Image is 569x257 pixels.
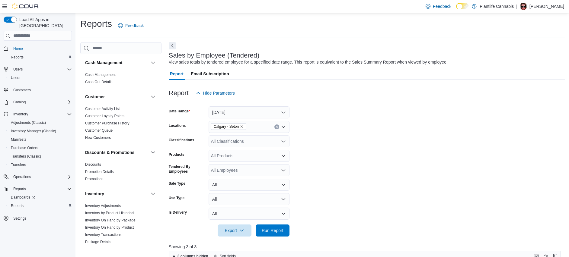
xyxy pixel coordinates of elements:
a: Reports [8,54,26,61]
button: Users [6,74,74,82]
span: Inventory Manager (Classic) [11,129,56,133]
button: Open list of options [281,124,286,129]
span: Transfers (Classic) [11,154,41,159]
p: Plantlife Cannabis [480,3,514,10]
div: Sasha Iemelianenko [520,3,527,10]
label: Use Type [169,196,184,200]
a: Inventory On Hand by Package [85,218,136,222]
button: Reports [6,202,74,210]
button: Inventory [85,191,148,197]
a: Dashboards [6,193,74,202]
button: Reports [6,53,74,61]
span: Transfers (Classic) [8,153,72,160]
button: [DATE] [209,106,289,118]
span: Catalog [11,99,72,106]
a: Purchase Orders [8,144,41,152]
button: Open list of options [281,139,286,144]
span: Users [11,75,20,80]
span: Customer Activity List [85,106,120,111]
button: Catalog [11,99,28,106]
span: Dashboards [11,195,35,200]
button: Cash Management [149,59,157,66]
a: Cash Management [85,73,116,77]
button: Catalog [1,98,74,106]
div: Cash Management [80,71,161,88]
label: Products [169,152,184,157]
button: Open list of options [281,153,286,158]
span: Reports [8,54,72,61]
a: Adjustments (Classic) [8,119,48,126]
input: Dark Mode [456,3,469,9]
a: Feedback [423,0,454,12]
label: Is Delivery [169,210,187,215]
label: Sale Type [169,181,185,186]
span: Operations [13,174,31,179]
span: Feedback [125,23,144,29]
h3: Discounts & Promotions [85,149,134,155]
span: Report [170,68,184,80]
span: Manifests [11,137,26,142]
a: Reports [8,202,26,209]
h3: Sales by Employee (Tendered) [169,52,260,59]
a: Inventory Transactions [85,233,122,237]
a: Dashboards [8,194,37,201]
span: Reports [13,186,26,191]
button: Settings [1,214,74,222]
button: Operations [11,173,34,180]
span: Inventory Adjustments [85,203,121,208]
span: Feedback [433,3,451,9]
span: Discounts [85,162,101,167]
a: Users [8,74,23,81]
a: Cash Out Details [85,80,113,84]
button: Users [11,66,25,73]
h3: Cash Management [85,60,123,66]
span: Cash Management [85,72,116,77]
a: Customer Loyalty Points [85,114,124,118]
a: Feedback [116,20,146,32]
span: Settings [11,214,72,222]
a: Customers [11,86,33,94]
a: New Customers [85,136,111,140]
span: Calgary - Seton [214,124,239,130]
a: Customer Purchase History [85,121,129,125]
a: Inventory Manager (Classic) [8,127,59,135]
p: Showing 3 of 3 [169,244,565,250]
button: Discounts & Promotions [85,149,148,155]
span: Home [13,46,23,51]
a: Promotions [85,177,104,181]
button: Run Report [256,224,289,237]
label: Locations [169,123,186,128]
button: All [209,208,289,220]
button: Cash Management [85,60,148,66]
button: Users [1,65,74,74]
span: Reports [8,202,72,209]
span: Users [8,74,72,81]
span: Reports [11,55,24,60]
span: Inventory Manager (Classic) [8,127,72,135]
button: Inventory [11,111,30,118]
span: Purchase Orders [8,144,72,152]
button: Customer [85,94,148,100]
button: Home [1,44,74,53]
span: Adjustments (Classic) [8,119,72,126]
span: Customers [11,86,72,94]
span: Catalog [13,100,26,105]
h3: Customer [85,94,105,100]
span: Manifests [8,136,72,143]
span: Package History [85,247,111,252]
span: Adjustments (Classic) [11,120,46,125]
span: Hide Parameters [203,90,235,96]
span: Settings [13,216,26,221]
nav: Complex example [4,42,72,238]
a: Promotion Details [85,170,114,174]
button: Open list of options [281,168,286,173]
button: Transfers (Classic) [6,152,74,161]
div: Discounts & Promotions [80,161,161,185]
span: Run Report [262,227,283,233]
button: Reports [11,185,28,193]
h3: Report [169,89,189,97]
button: Inventory [149,190,157,197]
span: Inventory On Hand by Product [85,225,134,230]
span: Cash Out Details [85,80,113,84]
